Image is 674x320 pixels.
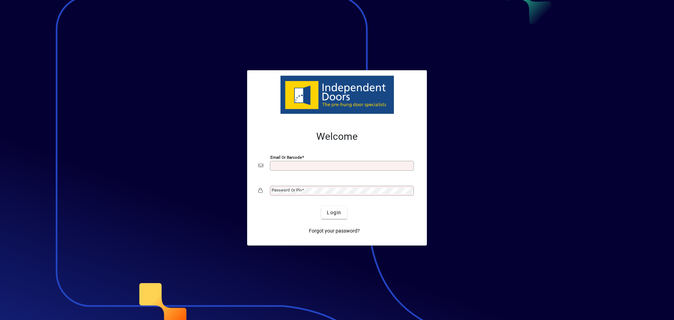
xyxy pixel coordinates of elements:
button: Login [321,206,347,219]
a: Forgot your password? [306,224,363,237]
h2: Welcome [258,131,416,143]
mat-label: Password or Pin [272,188,302,192]
span: Login [327,209,341,216]
span: Forgot your password? [309,227,360,235]
mat-label: Email or Barcode [270,155,302,160]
